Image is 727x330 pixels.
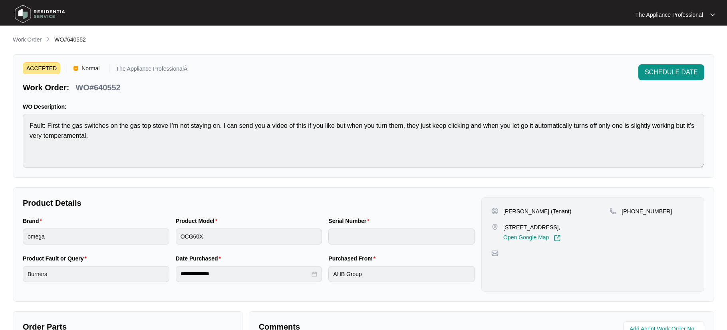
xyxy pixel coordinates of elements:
input: Date Purchased [181,270,310,278]
input: Purchased From [328,266,475,282]
span: SCHEDULE DATE [645,68,698,77]
label: Date Purchased [176,254,224,262]
p: Work Order: [23,82,69,93]
img: dropdown arrow [710,13,715,17]
input: Serial Number [328,229,475,245]
p: [PHONE_NUMBER] [622,207,672,215]
img: user-pin [491,207,499,215]
label: Purchased From [328,254,379,262]
img: Vercel Logo [73,66,78,71]
button: SCHEDULE DATE [638,64,704,80]
span: Normal [78,62,103,74]
img: map-pin [491,223,499,231]
p: Work Order [13,36,42,44]
textarea: Fault: First the gas switches on the gas top stove I’m not staying on. I can send you a video of ... [23,114,704,168]
img: residentia service logo [12,2,68,26]
p: WO Description: [23,103,704,111]
p: Product Details [23,197,475,209]
img: map-pin [491,250,499,257]
label: Product Fault or Query [23,254,90,262]
input: Brand [23,229,169,245]
input: Product Model [176,229,322,245]
a: Open Google Map [503,235,561,242]
img: chevron-right [45,36,51,42]
p: WO#640552 [75,82,120,93]
label: Product Model [176,217,221,225]
p: [STREET_ADDRESS], [503,223,561,231]
span: WO#640552 [54,36,86,43]
p: The Appliance ProfessionalÂ [116,66,187,74]
label: Brand [23,217,45,225]
p: The Appliance Professional [635,11,703,19]
span: ACCEPTED [23,62,60,74]
img: map-pin [610,207,617,215]
label: Serial Number [328,217,372,225]
a: Work Order [11,36,43,44]
img: Link-External [554,235,561,242]
input: Product Fault or Query [23,266,169,282]
p: [PERSON_NAME] (Tenant) [503,207,571,215]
